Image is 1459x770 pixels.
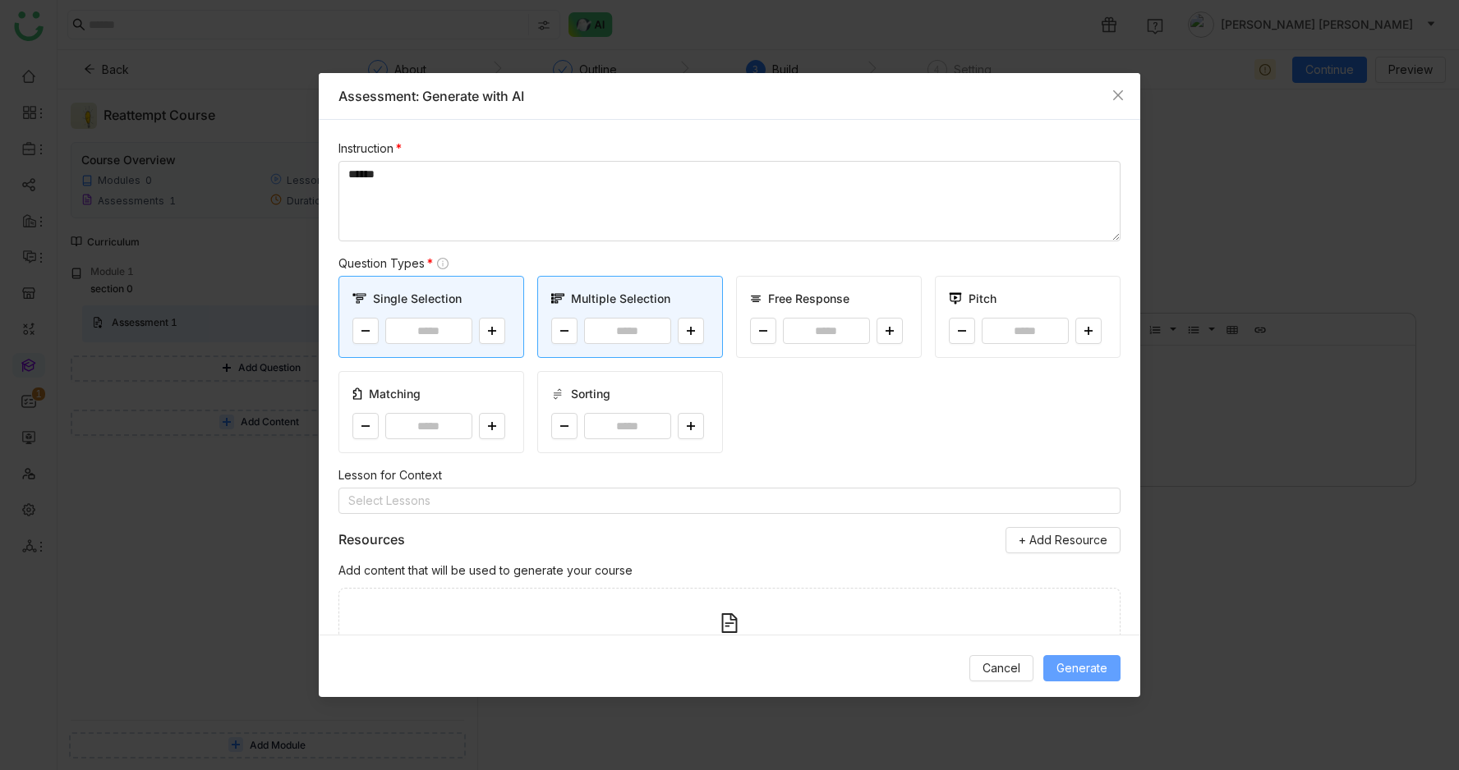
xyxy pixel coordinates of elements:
div: Assessment: Generate with AI [338,86,1121,106]
button: Close [1096,73,1140,117]
div: Resources [338,529,405,550]
span: Pitch [969,290,996,308]
div: Instruction [338,140,1121,158]
span: Generate [1056,659,1107,677]
img: matching_card.svg [352,387,362,400]
span: Single Selection [373,290,462,308]
img: long_answer.svg [750,293,762,305]
img: single_choice.svg [352,293,366,304]
span: Matching [369,385,421,403]
span: Free Response [768,290,849,308]
button: Generate [1043,655,1121,681]
span: + Add Resource [1019,531,1107,549]
span: Sorting [571,385,610,403]
div: Lesson for Context [338,466,1121,484]
span: Cancel [983,659,1020,677]
img: ordering_card.svg [551,387,564,401]
button: + Add Resource [1006,527,1121,553]
img: multiple_choice.svg [551,293,564,304]
div: Question Types [338,254,1121,273]
div: Add content that will be used to generate your course [338,561,1121,580]
img: pitch.svg [949,292,962,305]
span: Multiple Selection [571,290,670,308]
button: Cancel [969,655,1033,681]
